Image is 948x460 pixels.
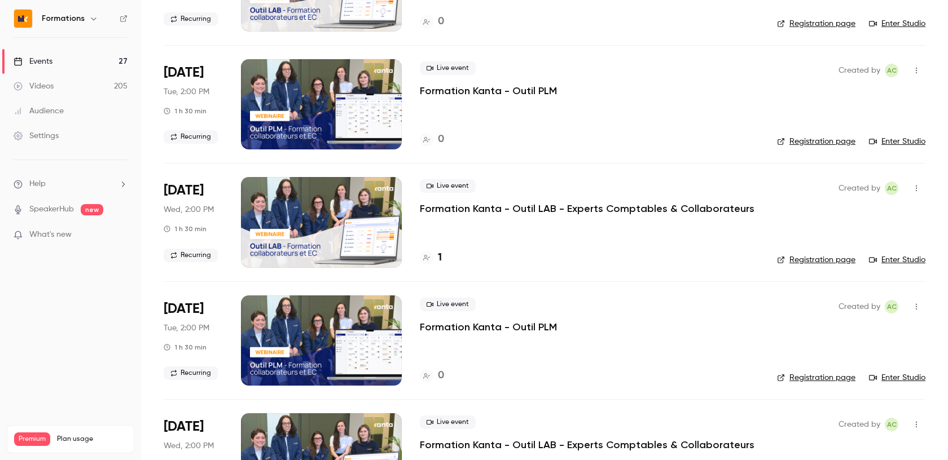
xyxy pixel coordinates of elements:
[164,440,214,452] span: Wed, 2:00 PM
[164,366,218,380] span: Recurring
[869,254,925,266] a: Enter Studio
[164,107,207,116] div: 1 h 30 min
[420,298,476,311] span: Live event
[164,204,214,215] span: Wed, 2:00 PM
[777,254,855,266] a: Registration page
[164,322,209,334] span: Tue, 2:00 PM
[438,14,444,29] h4: 0
[164,249,218,262] span: Recurring
[885,182,898,195] span: Anaïs Cachelou
[164,182,204,200] span: [DATE]
[839,418,880,431] span: Created by
[887,64,897,77] span: AC
[164,86,209,98] span: Tue, 2:00 PM
[420,368,444,383] a: 0
[164,64,204,82] span: [DATE]
[887,418,897,431] span: AC
[869,18,925,29] a: Enter Studio
[839,300,880,313] span: Created by
[29,204,74,215] a: SpeakerHub
[14,432,50,446] span: Premium
[14,105,64,117] div: Audience
[14,56,52,67] div: Events
[420,320,557,334] a: Formation Kanta - Outil PLM
[420,132,444,147] a: 0
[164,343,207,352] div: 1 h 30 min
[164,177,223,267] div: Oct 15 Wed, 2:00 PM (Europe/Paris)
[420,438,754,452] a: Formation Kanta - Outil LAB - Experts Comptables & Collaborateurs
[164,295,223,386] div: Oct 21 Tue, 2:00 PM (Europe/Paris)
[887,300,897,313] span: AC
[777,372,855,383] a: Registration page
[869,136,925,147] a: Enter Studio
[164,130,218,144] span: Recurring
[885,418,898,431] span: Anaïs Cachelou
[885,300,898,313] span: Anaïs Cachelou
[885,64,898,77] span: Anaïs Cachelou
[164,418,204,436] span: [DATE]
[164,224,207,233] div: 1 h 30 min
[57,435,127,444] span: Plan usage
[839,182,880,195] span: Created by
[438,132,444,147] h4: 0
[114,230,128,240] iframe: Noticeable Trigger
[14,81,54,92] div: Videos
[420,415,476,429] span: Live event
[420,84,557,98] a: Formation Kanta - Outil PLM
[14,178,128,190] li: help-dropdown-opener
[14,10,32,28] img: Formations
[81,204,103,215] span: new
[438,250,442,266] h4: 1
[29,229,72,241] span: What's new
[420,179,476,193] span: Live event
[869,372,925,383] a: Enter Studio
[420,250,442,266] a: 1
[420,202,754,215] a: Formation Kanta - Outil LAB - Experts Comptables & Collaborateurs
[164,300,204,318] span: [DATE]
[438,368,444,383] h4: 0
[164,59,223,149] div: Oct 14 Tue, 2:00 PM (Europe/Paris)
[839,64,880,77] span: Created by
[164,12,218,26] span: Recurring
[777,136,855,147] a: Registration page
[14,130,59,141] div: Settings
[29,178,46,190] span: Help
[777,18,855,29] a: Registration page
[420,14,444,29] a: 0
[42,13,85,24] h6: Formations
[420,61,476,75] span: Live event
[887,182,897,195] span: AC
